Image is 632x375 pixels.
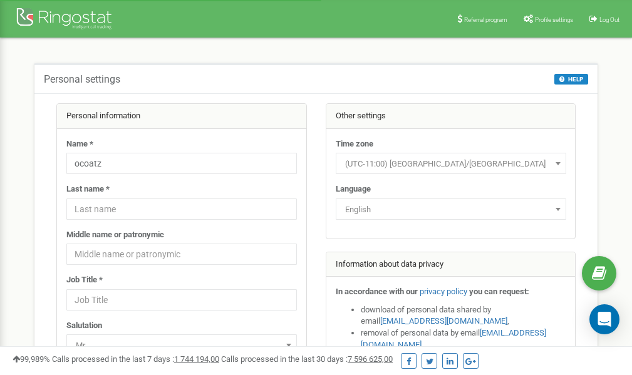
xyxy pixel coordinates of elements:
input: Name [66,153,297,174]
span: Referral program [464,16,507,23]
span: Profile settings [535,16,573,23]
button: HELP [554,74,588,85]
span: (UTC-11:00) Pacific/Midway [336,153,566,174]
a: [EMAIL_ADDRESS][DOMAIN_NAME] [380,316,507,326]
span: Mr. [66,334,297,356]
strong: In accordance with our [336,287,418,296]
span: Calls processed in the last 30 days : [221,354,393,364]
strong: you can request: [469,287,529,296]
label: Middle name or patronymic [66,229,164,241]
div: Personal information [57,104,306,129]
u: 7 596 625,00 [348,354,393,364]
div: Open Intercom Messenger [589,304,619,334]
span: Calls processed in the last 7 days : [52,354,219,364]
label: Job Title * [66,274,103,286]
label: Time zone [336,138,373,150]
a: privacy policy [420,287,467,296]
span: Mr. [71,337,293,354]
span: (UTC-11:00) Pacific/Midway [340,155,562,173]
label: Language [336,183,371,195]
li: removal of personal data by email , [361,327,566,351]
span: English [336,198,566,220]
label: Salutation [66,320,102,332]
span: Log Out [599,16,619,23]
div: Information about data privacy [326,252,576,277]
input: Last name [66,198,297,220]
label: Last name * [66,183,110,195]
span: English [340,201,562,218]
div: Other settings [326,104,576,129]
u: 1 744 194,00 [174,354,219,364]
span: 99,989% [13,354,50,364]
input: Job Title [66,289,297,311]
h5: Personal settings [44,74,120,85]
label: Name * [66,138,93,150]
input: Middle name or patronymic [66,244,297,265]
li: download of personal data shared by email , [361,304,566,327]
